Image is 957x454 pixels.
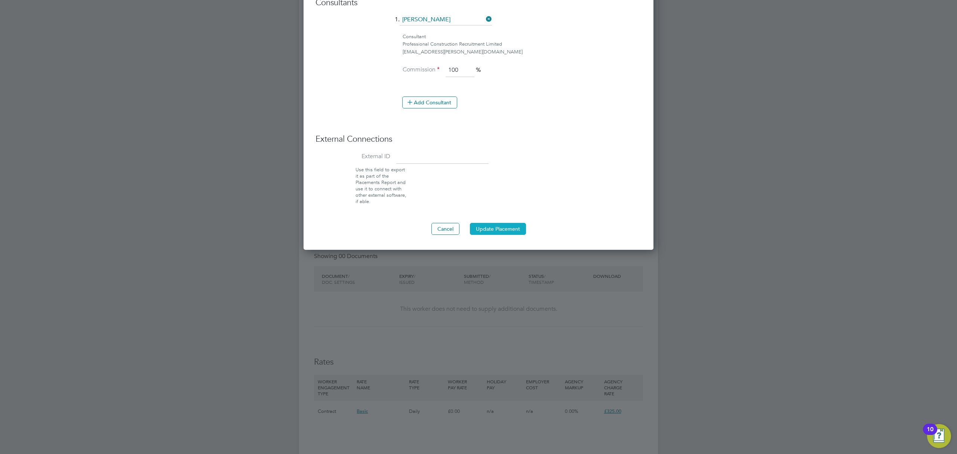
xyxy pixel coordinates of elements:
[403,33,641,41] div: Consultant
[927,424,951,448] button: Open Resource Center, 10 new notifications
[403,40,641,48] div: Professional Construction Recruitment Limited
[400,14,492,25] input: Search for...
[316,134,641,145] h3: External Connections
[476,66,481,74] span: %
[316,14,641,33] li: 1.
[402,96,457,108] button: Add Consultant
[431,223,459,235] button: Cancel
[356,166,406,204] span: Use this field to export it as part of the Placements Report and use it to connect with other ext...
[316,153,390,160] label: External ID
[403,48,641,56] div: [EMAIL_ADDRESS][PERSON_NAME][DOMAIN_NAME]
[927,429,933,439] div: 10
[402,66,440,74] label: Commission
[470,223,526,235] button: Update Placement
